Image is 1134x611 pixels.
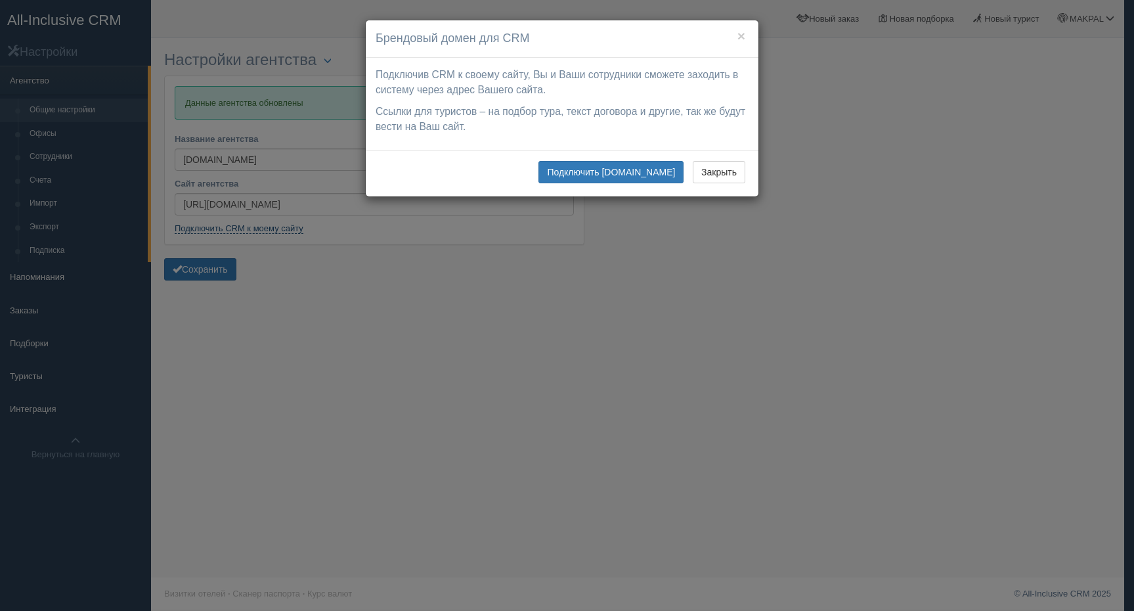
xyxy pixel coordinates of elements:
[376,68,749,98] p: Подключив CRM к своему сайту, Вы и Ваши сотрудники сможете заходить в систему через адрес Вашего ...
[737,29,745,43] button: ×
[376,104,749,135] p: Ссылки для туристов – на подбор тура, текст договора и другие, так же будут вести на Ваш сайт.
[693,161,745,183] button: Закрыть
[538,161,684,183] button: Подключить [DOMAIN_NAME]
[376,30,749,47] h4: Брендовый домен для CRM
